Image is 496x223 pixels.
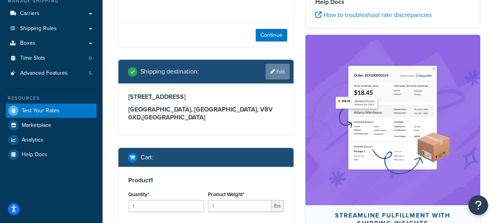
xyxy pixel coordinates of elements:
[6,21,97,36] a: Shipping Rules
[208,200,271,212] input: 0.00
[20,10,39,17] span: Carriers
[208,191,244,197] label: Product Weight*
[6,66,97,81] li: Advanced Features
[89,70,92,77] span: 5
[266,64,290,79] a: Edit
[20,55,45,62] span: Time Slots
[128,106,284,121] h3: [GEOGRAPHIC_DATA], [GEOGRAPHIC_DATA], V8V 0XD , [GEOGRAPHIC_DATA]
[128,200,204,212] input: 0
[22,137,43,144] span: Analytics
[140,68,199,75] h2: Shipping destination :
[315,10,432,19] a: How to troubleshoot rate discrepancies
[6,95,97,102] div: Resources
[333,47,452,193] img: feature-image-si-e24932ea9b9fcd0ff835db86be1ff8d589347e8876e1638d903ea230a36726be.png
[6,118,97,132] a: Marketplace
[6,51,97,66] li: Time Slots
[468,195,488,215] button: Open Resource Center
[20,25,57,32] span: Shipping Rules
[271,200,284,212] span: lbs
[140,154,153,161] h2: Cart :
[128,93,284,101] h3: [STREET_ADDRESS]
[6,6,97,21] a: Carriers
[22,122,51,129] span: Marketplace
[22,108,60,114] span: Test Your Rates
[6,147,97,162] a: Help Docs
[6,36,97,51] a: Boxes
[22,151,47,158] span: Help Docs
[256,29,287,42] button: Continue
[20,40,36,47] span: Boxes
[20,70,68,77] span: Advanced Features
[128,191,149,197] label: Quantity*
[6,104,97,118] a: Test Your Rates
[6,133,97,147] a: Analytics
[6,51,97,66] a: Time Slots0
[6,66,97,81] a: Advanced Features5
[89,55,92,62] span: 0
[128,176,284,184] h3: Product 1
